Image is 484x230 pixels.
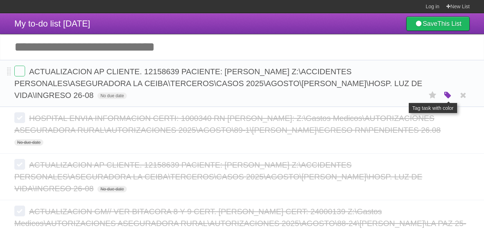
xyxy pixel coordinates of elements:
span: No due date [97,93,126,99]
span: ACTUALIZACION AP CLIENTE. 12158639 PACIENTE: [PERSON_NAME] Z:\ACCIDENTES PERSONALES\ASEGURADORA L... [14,67,422,100]
a: SaveThis List [406,17,470,31]
span: ACTUALIZACION AP CLIENTE. 12158639 PACIENTE: [PERSON_NAME] Z:\ACCIDENTES PERSONALES\ASEGURADORA L... [14,160,422,193]
span: No due date [97,186,126,192]
label: Done [14,112,25,123]
label: Star task [426,89,440,101]
span: No due date [14,139,43,146]
span: HOSPITAL ENVIA INFORMACION CERTI: 1000340 RN [PERSON_NAME]: Z:\Gastos Medicos\AUTORIZACIONES ASEG... [14,114,442,135]
label: Done [14,159,25,170]
label: Done [14,66,25,76]
label: Done [14,206,25,216]
span: My to-do list [DATE] [14,19,90,28]
b: This List [437,20,461,27]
